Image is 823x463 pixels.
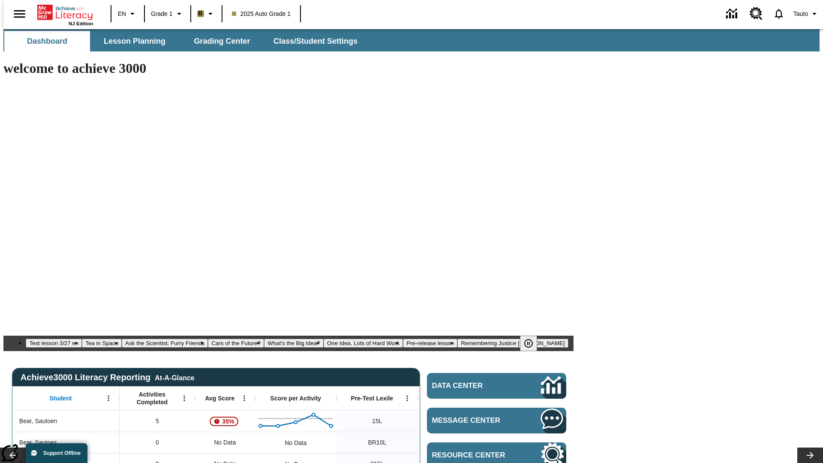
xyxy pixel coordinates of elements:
[7,1,32,27] button: Open side menu
[280,434,311,451] div: No Data, Bear, Sautoes
[238,392,251,405] button: Open Menu
[19,417,57,426] span: Bear, Sautoen
[267,31,364,51] button: Class/Student Settings
[21,373,195,382] span: Achieve3000 Literacy Reporting
[195,410,255,432] div: , 35%, Attention! This student's Average First Try Score of 35% is below 65%, Bear, Sautoen
[120,410,195,432] div: 5, Bear, Sautoen
[520,336,537,351] button: Pause
[232,9,291,18] span: 2025 Auto Grade 1
[118,9,126,18] span: EN
[790,6,823,21] button: Profile/Settings
[82,339,122,348] button: Slide 2 Tea in Space
[114,6,141,21] button: Language: EN, Select a language
[427,373,566,399] a: Data Center
[418,432,499,453] div: 10 Lexile, ER, Based on the Lexile Reading measure, student is an Emerging Reader (ER) and will h...
[264,339,324,348] button: Slide 5 What's the Big Idea?
[194,36,250,46] span: Grading Center
[104,36,165,46] span: Lesson Planning
[427,408,566,433] a: Message Center
[19,438,57,447] span: Bear, Sautoes
[768,3,790,25] a: Notifications
[195,432,255,453] div: No Data, Bear, Sautoes
[457,339,568,348] button: Slide 8 Remembering Justice O'Connor
[151,9,173,18] span: Grade 1
[155,373,194,382] div: At-A-Glance
[745,2,768,25] a: Resource Center, Will open in new tab
[324,339,403,348] button: Slide 6 One Idea, Lots of Hard Work
[49,394,72,402] span: Student
[3,29,820,51] div: SubNavbar
[69,21,93,26] span: NJ Edition
[178,392,191,405] button: Open Menu
[401,392,414,405] button: Open Menu
[27,36,67,46] span: Dashboard
[418,410,499,432] div: 10 Lexile, ER, Based on the Lexile Reading measure, student is an Emerging Reader (ER) and will h...
[37,4,93,21] a: Home
[156,438,159,447] span: 0
[797,448,823,463] button: Lesson carousel, Next
[205,394,234,402] span: Avg Score
[120,432,195,453] div: 0, Bear, Sautoes
[208,339,264,348] button: Slide 4 Cars of the Future?
[37,3,93,26] div: Home
[351,394,393,402] span: Pre-Test Lexile
[273,36,357,46] span: Class/Student Settings
[403,339,457,348] button: Slide 7 Pre-release lesson
[122,339,208,348] button: Slide 3 Ask the Scientist: Furry Friends
[520,336,546,351] div: Pause
[102,392,115,405] button: Open Menu
[4,31,90,51] button: Dashboard
[793,9,808,18] span: Tauto
[368,438,386,447] span: Beginning reader 10 Lexile, Bear, Sautoes
[26,339,82,348] button: Slide 1 Test lesson 3/27 en
[372,417,382,426] span: 15 Lexile, Bear, Sautoen
[179,31,265,51] button: Grading Center
[124,391,180,406] span: Activities Completed
[3,60,574,76] h1: welcome to achieve 3000
[198,8,203,19] span: B
[721,2,745,26] a: Data Center
[3,31,365,51] div: SubNavbar
[26,443,87,463] button: Support Offline
[147,6,188,21] button: Grade: Grade 1, Select a grade
[270,394,321,402] span: Score per Activity
[194,6,219,21] button: Boost Class color is light brown. Change class color
[432,382,512,390] span: Data Center
[432,416,515,425] span: Message Center
[219,414,237,429] span: 35%
[92,31,177,51] button: Lesson Planning
[156,417,159,426] span: 5
[210,434,240,451] span: No Data
[432,451,515,460] span: Resource Center
[43,450,81,456] span: Support Offline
